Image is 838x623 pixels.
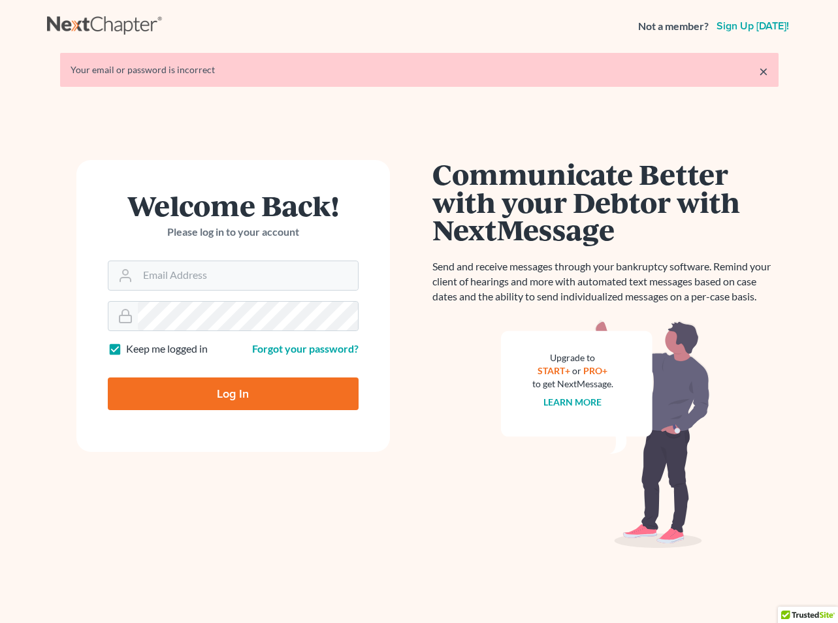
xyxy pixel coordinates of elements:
[532,377,613,391] div: to get NextMessage.
[714,21,792,31] a: Sign up [DATE]!
[572,365,581,376] span: or
[108,377,359,410] input: Log In
[108,191,359,219] h1: Welcome Back!
[108,225,359,240] p: Please log in to your account
[138,261,358,290] input: Email Address
[126,342,208,357] label: Keep me logged in
[432,259,779,304] p: Send and receive messages through your bankruptcy software. Remind your client of hearings and mo...
[759,63,768,79] a: ×
[532,351,613,364] div: Upgrade to
[252,342,359,355] a: Forgot your password?
[501,320,710,549] img: nextmessage_bg-59042aed3d76b12b5cd301f8e5b87938c9018125f34e5fa2b7a6b67550977c72.svg
[583,365,607,376] a: PRO+
[538,365,570,376] a: START+
[638,19,709,34] strong: Not a member?
[71,63,768,76] div: Your email or password is incorrect
[543,396,602,407] a: Learn more
[432,160,779,244] h1: Communicate Better with your Debtor with NextMessage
